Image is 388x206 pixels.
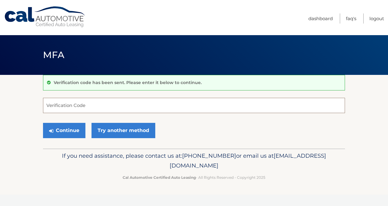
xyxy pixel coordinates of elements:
p: Verification code has been sent. Please enter it below to continue. [54,80,202,85]
a: FAQ's [346,13,356,24]
span: MFA [43,49,64,61]
a: Logout [369,13,384,24]
a: Dashboard [308,13,333,24]
strong: Cal Automotive Certified Auto Leasing [123,175,196,180]
p: - All Rights Reserved - Copyright 2025 [47,174,341,181]
a: Cal Automotive [4,6,86,28]
a: Try another method [92,123,155,138]
button: Continue [43,123,85,138]
span: [PHONE_NUMBER] [182,152,236,159]
span: [EMAIL_ADDRESS][DOMAIN_NAME] [170,152,326,169]
input: Verification Code [43,98,345,113]
p: If you need assistance, please contact us at: or email us at [47,151,341,171]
